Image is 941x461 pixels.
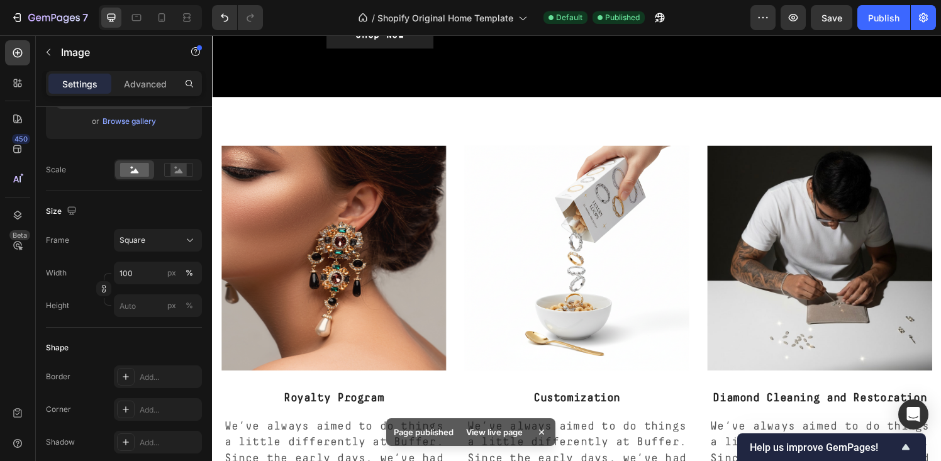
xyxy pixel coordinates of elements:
[46,164,66,175] div: Scale
[605,12,640,23] span: Published
[46,371,70,382] div: Border
[46,404,71,415] div: Corner
[459,423,530,441] div: View live page
[182,265,197,280] button: px
[140,372,199,383] div: Add...
[61,45,168,60] p: Image
[140,437,199,448] div: Add...
[821,13,842,23] span: Save
[12,134,30,144] div: 450
[5,5,94,30] button: 7
[750,442,898,453] span: Help us improve GemPages!
[114,262,202,284] input: px%
[92,114,99,129] span: or
[164,265,179,280] button: %
[46,436,75,448] div: Shadow
[164,298,179,313] button: %
[167,267,176,279] div: px
[811,5,852,30] button: Save
[556,12,582,23] span: Default
[513,114,745,347] img: Alt Image
[82,10,88,25] p: 7
[46,203,79,220] div: Size
[261,114,494,347] img: Alt Image
[140,404,199,416] div: Add...
[46,235,69,246] label: Frame
[262,369,493,384] p: Customization
[46,300,69,311] label: Height
[124,77,167,91] p: Advanced
[46,267,67,279] label: Width
[182,298,197,313] button: px
[377,11,513,25] span: Shopify Original Home Template
[372,11,375,25] span: /
[103,116,156,127] div: Browse gallery
[114,294,202,317] input: px%
[120,235,145,246] span: Square
[102,115,157,128] button: Browse gallery
[514,369,744,384] p: Diamond Cleaning and Restoration
[857,5,910,30] button: Publish
[212,5,263,30] div: Undo/Redo
[46,342,69,353] div: Shape
[394,426,454,438] p: Page published
[750,440,913,455] button: Show survey - Help us improve GemPages!
[9,230,30,240] div: Beta
[868,11,899,25] div: Publish
[186,300,193,311] div: %
[898,399,928,430] div: Open Intercom Messenger
[62,77,97,91] p: Settings
[186,267,193,279] div: %
[212,35,941,461] iframe: Design area
[167,300,176,311] div: px
[114,229,202,252] button: Square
